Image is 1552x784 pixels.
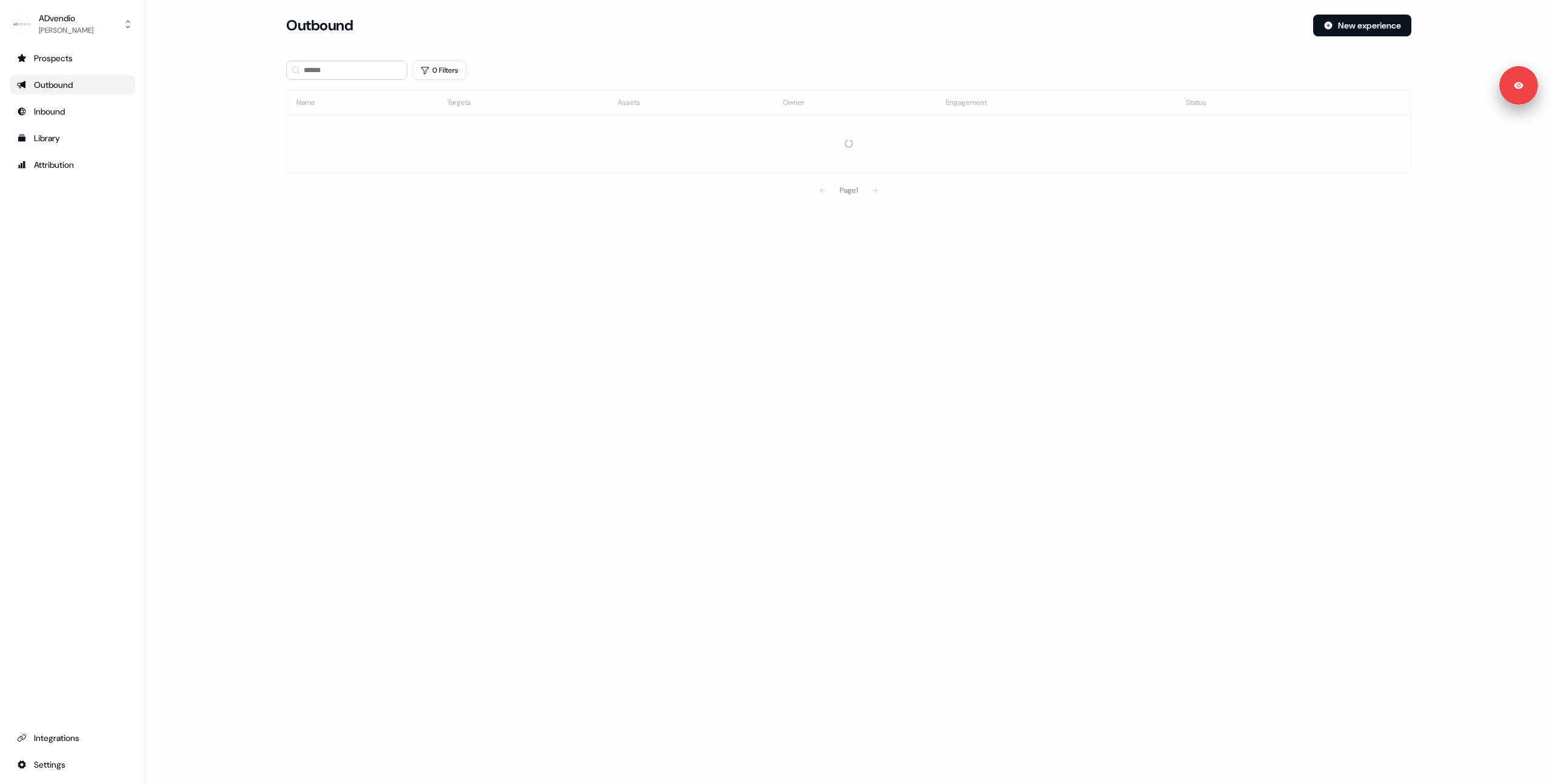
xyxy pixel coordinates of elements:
div: Settings [17,759,128,771]
button: ADvendio[PERSON_NAME] [10,10,135,39]
a: Go to Inbound [10,102,135,121]
a: Go to prospects [10,48,135,68]
a: Go to integrations [10,755,135,774]
button: 0 Filters [412,61,466,80]
div: ADvendio [39,12,93,24]
a: Go to outbound experience [10,75,135,95]
a: Go to integrations [10,728,135,748]
div: [PERSON_NAME] [39,24,93,36]
div: Prospects [17,52,128,64]
button: New experience [1313,15,1411,36]
div: Attribution [17,159,128,171]
div: Outbound [17,79,128,91]
div: Library [17,132,128,144]
div: Integrations [17,732,128,744]
div: Inbound [17,105,128,118]
h3: Outbound [286,16,353,35]
a: Go to attribution [10,155,135,174]
a: Go to templates [10,128,135,148]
